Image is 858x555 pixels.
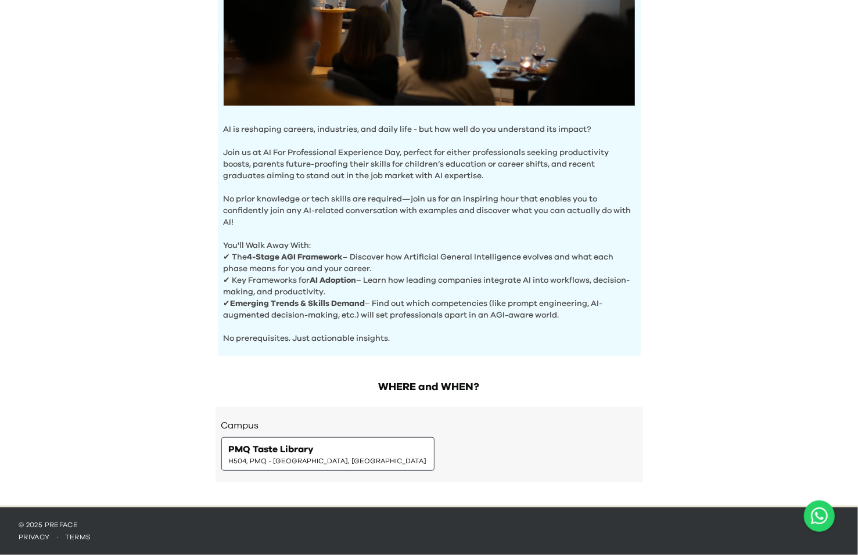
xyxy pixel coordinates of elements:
[50,534,65,540] span: ·
[804,500,835,532] a: Chat with us on WhatsApp
[19,520,839,529] p: © 2025 Preface
[804,500,835,532] button: Open WhatsApp chat
[224,275,635,298] p: ✔ Key Frameworks for – Learn how leading companies integrate AI into workflows, decision-making, ...
[224,135,635,182] p: Join us at AI For Professional Experience Day, perfect for either professionals seeking productiv...
[216,379,643,395] h2: WHERE and WHEN?
[224,321,635,344] p: No prerequisites. Just actionable insights.
[310,276,357,284] b: AI Adoption
[221,419,637,433] h3: Campus
[231,300,365,308] b: Emerging Trends & Skills Demand
[247,253,343,261] b: 4-Stage AGI Framework
[224,182,635,228] p: No prior knowledge or tech skills are required—join us for an inspiring hour that enables you to ...
[224,251,635,275] p: ✔ The – Discover how Artificial General Intelligence evolves and what each phase means for you an...
[229,456,427,466] span: H504, PMQ - [GEOGRAPHIC_DATA], [GEOGRAPHIC_DATA]
[224,298,635,321] p: ✔ – Find out which competencies (like prompt engineering, AI-augmented decision-making, etc.) wil...
[224,124,635,135] p: AI is reshaping careers, industries, and daily life - but how well do you understand its impact?
[224,228,635,251] p: You'll Walk Away With:
[229,442,314,456] span: PMQ Taste Library
[65,534,91,540] a: terms
[19,534,50,540] a: privacy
